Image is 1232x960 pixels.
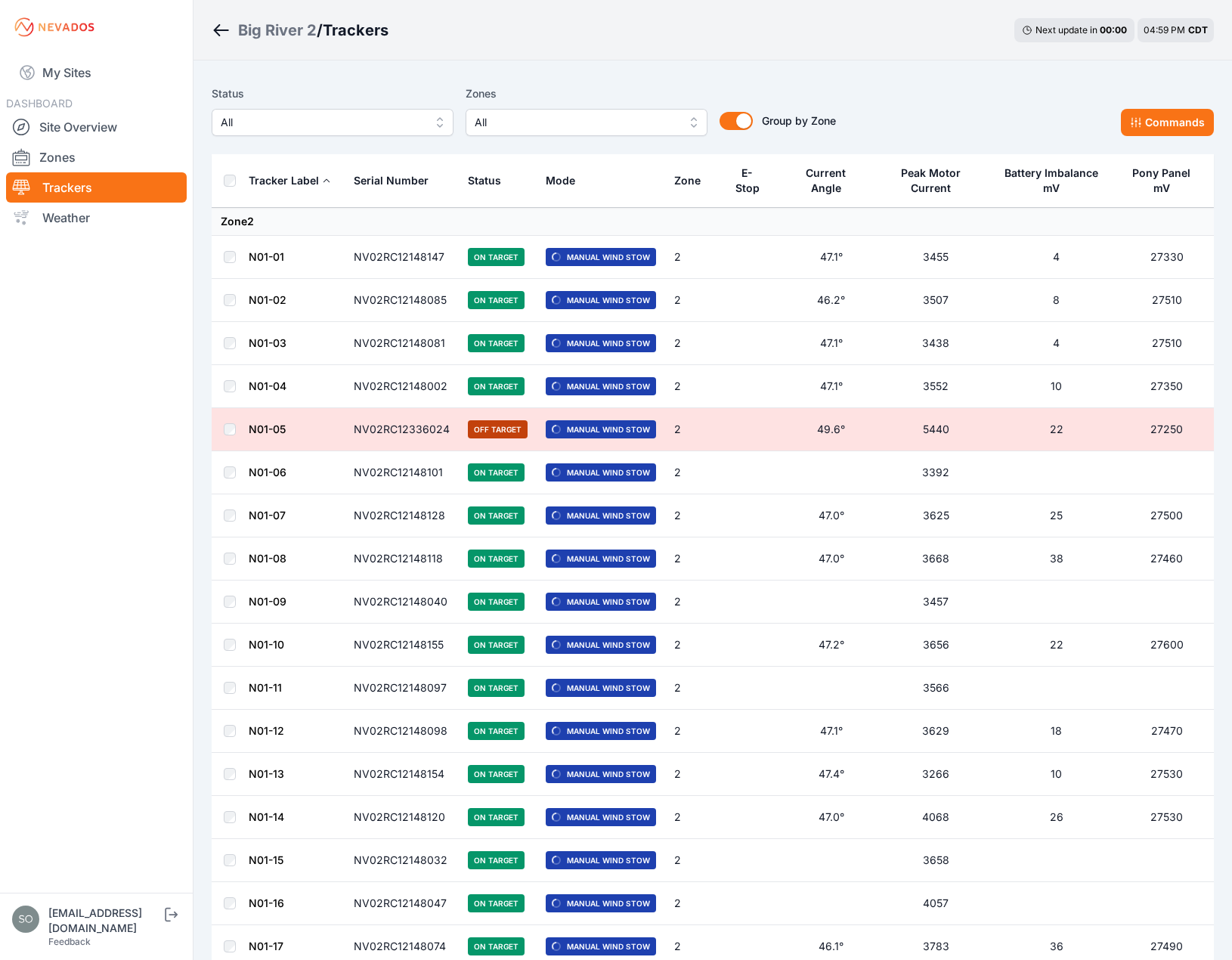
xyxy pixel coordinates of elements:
[249,552,286,565] a: N01-08
[249,767,284,780] a: N01-13
[878,451,993,494] td: 3392
[785,710,878,753] td: 47.1°
[993,279,1119,322] td: 8
[665,882,722,925] td: 2
[468,937,525,955] span: On Target
[468,679,525,697] span: On Target
[887,155,984,206] button: Peak Motor Current
[1121,109,1214,136] button: Commands
[878,365,993,408] td: 3552
[249,897,284,909] a: N01-16
[665,279,722,322] td: 2
[249,810,284,823] a: N01-14
[546,420,656,438] span: Manual Wind Stow
[794,155,869,206] button: Current Angle
[6,112,187,142] a: Site Overview
[785,279,878,322] td: 46.2°
[546,636,656,654] span: Manual Wind Stow
[345,796,459,839] td: NV02RC12148120
[794,166,859,196] div: Current Angle
[1035,24,1097,36] span: Next update in
[345,494,459,537] td: NV02RC12148128
[1120,365,1214,408] td: 27350
[466,85,707,103] label: Zones
[249,163,331,199] button: Tracker Label
[878,667,993,710] td: 3566
[785,624,878,667] td: 47.2°
[468,550,525,568] span: On Target
[345,408,459,451] td: NV02RC12336024
[345,279,459,322] td: NV02RC12148085
[546,377,656,395] span: Manual Wind Stow
[674,173,701,188] div: Zone
[665,322,722,365] td: 2
[878,322,993,365] td: 3438
[546,593,656,611] span: Manual Wind Stow
[1002,166,1100,196] div: Battery Imbalance mV
[878,839,993,882] td: 3658
[12,15,97,39] img: Nevados
[785,753,878,796] td: 47.4°
[993,710,1119,753] td: 18
[317,20,323,41] span: /
[468,377,525,395] span: On Target
[345,451,459,494] td: NV02RC12148101
[1120,408,1214,451] td: 27250
[468,291,525,309] span: On Target
[665,710,722,753] td: 2
[249,466,286,478] a: N01-06
[249,940,283,952] a: N01-17
[1120,753,1214,796] td: 27530
[345,365,459,408] td: NV02RC12148002
[345,710,459,753] td: NV02RC12148098
[665,839,722,882] td: 2
[1120,624,1214,667] td: 27600
[212,208,1214,236] td: Zone 2
[546,334,656,352] span: Manual Wind Stow
[993,365,1119,408] td: 10
[354,173,429,188] div: Serial Number
[546,550,656,568] span: Manual Wind Stow
[221,113,423,132] span: All
[665,451,722,494] td: 2
[468,765,525,783] span: On Target
[345,667,459,710] td: NV02RC12148097
[466,109,707,136] button: All
[249,379,286,392] a: N01-04
[468,420,528,438] span: Off Target
[665,236,722,279] td: 2
[993,322,1119,365] td: 4
[354,163,441,199] button: Serial Number
[546,894,656,912] span: Manual Wind Stow
[48,906,162,936] div: [EMAIL_ADDRESS][DOMAIN_NAME]
[249,595,286,608] a: N01-09
[785,796,878,839] td: 47.0°
[212,11,388,50] nav: Breadcrumb
[878,494,993,537] td: 3625
[878,753,993,796] td: 3266
[468,894,525,912] span: On Target
[546,722,656,740] span: Manual Wind Stow
[12,906,39,933] img: solvocc@solvenergy.com
[1120,322,1214,365] td: 27510
[249,250,284,263] a: N01-01
[6,203,187,233] a: Weather
[665,753,722,796] td: 2
[249,509,286,522] a: N01-07
[993,236,1119,279] td: 4
[546,679,656,697] span: Manual Wind Stow
[878,581,993,624] td: 3457
[238,20,317,41] a: Big River 2
[665,581,722,624] td: 2
[878,537,993,581] td: 3668
[1002,155,1110,206] button: Battery Imbalance mV
[993,494,1119,537] td: 25
[878,624,993,667] td: 3656
[345,839,459,882] td: NV02RC12148032
[6,142,187,172] a: Zones
[546,463,656,482] span: Manual Wind Stow
[878,882,993,925] td: 4057
[249,423,286,435] a: N01-05
[6,97,73,110] span: DASHBOARD
[993,753,1119,796] td: 10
